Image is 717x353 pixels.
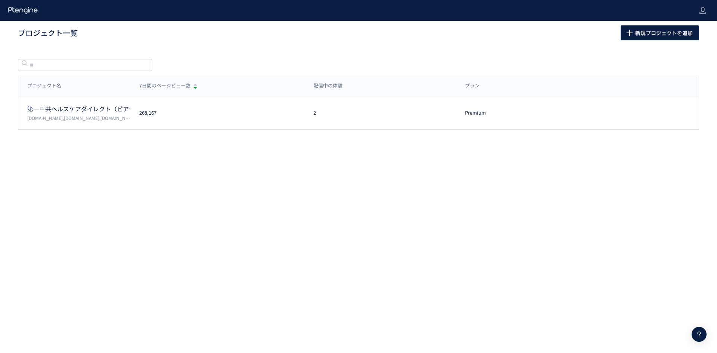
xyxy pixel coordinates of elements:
[456,109,587,117] div: Premium
[139,82,190,89] span: 7日間のページビュー数
[313,82,342,89] span: 配信中の体験
[621,25,699,40] button: 新規プロジェクトを追加
[465,82,479,89] span: プラン
[130,109,304,117] div: 268,167
[18,28,604,38] h1: プロジェクト一覧
[27,115,130,121] p: hadanara-trend.com,hare-dyeing.com,bright-skinlife.com,nobiru.net,hadanara.com,bright-skintalk.co...
[27,82,61,89] span: プロジェクト名
[27,105,130,113] p: 第一三共ヘルスケアダイレクト（ピアラ記事ドメイン分）
[304,109,456,117] div: 2
[635,25,693,40] span: 新規プロジェクトを追加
